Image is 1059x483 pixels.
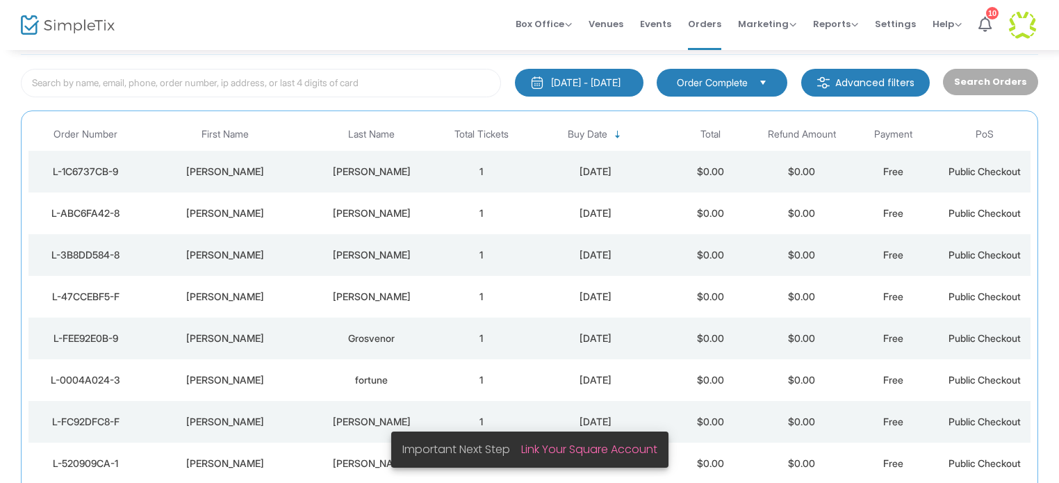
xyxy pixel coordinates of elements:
td: $0.00 [664,359,756,401]
td: 1 [436,234,527,276]
td: $0.00 [756,193,848,234]
span: Important Next Step [402,441,521,457]
span: Public Checkout [949,207,1021,219]
div: 2025-09-22 [531,290,662,304]
span: Buy Date [568,129,607,140]
div: 2025-09-22 [531,165,662,179]
span: Reports [813,17,858,31]
span: Free [883,457,903,469]
span: Public Checkout [949,290,1021,302]
div: Sean [147,290,304,304]
td: $0.00 [756,359,848,401]
th: Total [664,118,756,151]
td: $0.00 [664,318,756,359]
span: Order Complete [677,76,748,90]
div: Taylor [311,290,432,304]
td: $0.00 [756,234,848,276]
span: Sortable [612,129,623,140]
td: 1 [436,401,527,443]
span: Free [883,249,903,261]
div: Elana [147,331,304,345]
div: Brenda [147,415,304,429]
td: 1 [436,276,527,318]
span: Marketing [738,17,796,31]
span: PoS [976,129,994,140]
span: First Name [202,129,249,140]
button: [DATE] - [DATE] [515,69,643,97]
td: $0.00 [756,318,848,359]
span: Free [883,207,903,219]
div: Gingerich [311,415,432,429]
div: L-3B8DD584-8 [32,248,140,262]
div: L-FC92DFC8-F [32,415,140,429]
div: L-47CCEBF5-F [32,290,140,304]
div: 10 [986,7,999,19]
div: 2025-09-22 [531,248,662,262]
span: Settings [875,6,916,42]
td: $0.00 [756,276,848,318]
span: Free [883,416,903,427]
div: L-FEE92E0B-9 [32,331,140,345]
span: Free [883,374,903,386]
span: Box Office [516,17,572,31]
div: 2025-09-22 [531,373,662,387]
td: 1 [436,318,527,359]
div: Matthew [147,248,304,262]
div: [DATE] - [DATE] [551,76,621,90]
div: fortune [311,373,432,387]
div: andy [147,373,304,387]
span: Free [883,165,903,177]
div: L-520909CA-1 [32,457,140,470]
span: Free [883,290,903,302]
td: $0.00 [664,401,756,443]
div: Grosvenor [311,331,432,345]
span: Public Checkout [949,374,1021,386]
div: L-1C6737CB-9 [32,165,140,179]
span: Public Checkout [949,249,1021,261]
div: Shawn [147,165,304,179]
img: monthly [530,76,544,90]
m-button: Advanced filters [801,69,930,97]
div: Grimaldi [311,457,432,470]
a: Link Your Square Account [521,441,657,457]
td: $0.00 [756,151,848,193]
span: Public Checkout [949,416,1021,427]
td: $0.00 [664,234,756,276]
div: 2025-09-22 [531,206,662,220]
td: $0.00 [664,193,756,234]
span: Order Number [54,129,117,140]
div: Carter [311,206,432,220]
td: $0.00 [664,276,756,318]
div: L-ABC6FA42-8 [32,206,140,220]
span: Free [883,332,903,344]
span: Venues [589,6,623,42]
span: Public Checkout [949,457,1021,469]
span: Public Checkout [949,332,1021,344]
span: Last Name [348,129,395,140]
span: Events [640,6,671,42]
td: 1 [436,151,527,193]
div: Wren [311,248,432,262]
div: Joseph [147,457,304,470]
td: 1 [436,193,527,234]
th: Total Tickets [436,118,527,151]
div: Melissa [147,206,304,220]
td: $0.00 [664,151,756,193]
button: Select [753,75,773,90]
img: filter [816,76,830,90]
input: Search by name, email, phone, order number, ip address, or last 4 digits of card [21,69,501,97]
span: Orders [688,6,721,42]
th: Refund Amount [756,118,848,151]
div: L-0004A024-3 [32,373,140,387]
span: Help [933,17,962,31]
td: 1 [436,359,527,401]
td: $0.00 [756,401,848,443]
div: 2025-09-22 [531,331,662,345]
span: Public Checkout [949,165,1021,177]
span: Payment [874,129,912,140]
div: Kavanaugh [311,165,432,179]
